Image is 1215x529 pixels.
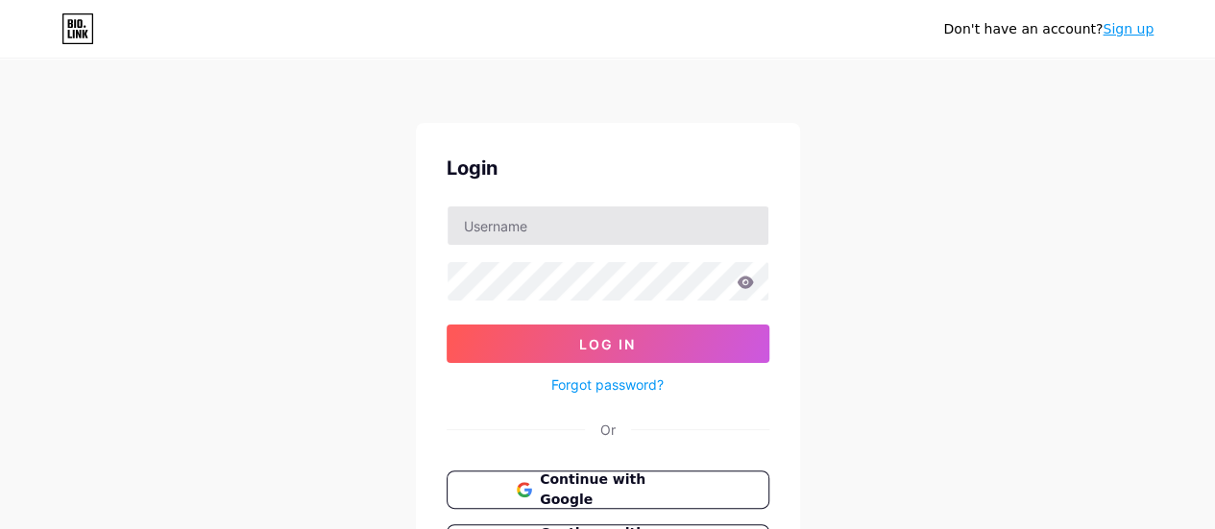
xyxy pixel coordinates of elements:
a: Forgot password? [551,374,664,395]
input: Username [448,206,768,245]
button: Continue with Google [447,470,769,509]
div: Login [447,154,769,182]
a: Sign up [1103,21,1154,36]
div: Or [600,420,616,440]
button: Log In [447,325,769,363]
span: Continue with Google [540,469,698,510]
span: Log In [579,336,636,352]
div: Don't have an account? [943,19,1154,39]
